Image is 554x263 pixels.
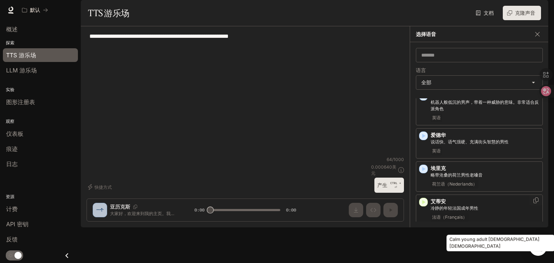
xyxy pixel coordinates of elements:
font: 埃里克 [431,165,446,171]
button: 复制语音ID [532,197,540,203]
button: 所有工作区 [19,3,51,17]
font: CTRL + [390,181,401,185]
font: 美元 [371,164,396,176]
font: 克隆声音 [515,10,535,16]
font: TTS 游乐场 [88,8,129,18]
font: 艾蒂安 [431,198,446,204]
a: 文档 [474,6,497,20]
p: 冷静的年轻法国成年男性 [431,205,540,211]
font: 机器人般低沉的男声，带着一种威胁的意味。非常适合反派角色 [431,99,539,111]
button: 快捷方式 [87,181,115,193]
font: 全部 [421,79,431,85]
font: ⏎ [395,186,397,189]
font: 英语 [432,148,441,153]
font: 文档 [484,10,494,16]
font: 默认 [30,7,40,13]
button: 产生CTRL +⏎ [374,178,404,192]
font: 爱德华 [431,132,446,138]
font: 产生 [377,182,387,188]
div: 全部 [416,76,542,89]
p: 机器人般低沉的男声，带着一种威胁的意味。非常适合反派角色 [431,99,540,112]
font: 法语（Français） [432,214,467,220]
p: 略带沧桑的荷兰男性老嗓音 [431,172,540,178]
font: 快捷方式 [94,184,112,190]
p: 说话快、语气强硬、充满街头智慧的男性 [431,139,540,145]
font: 略带沧桑的荷兰男性老嗓音 [431,172,483,178]
font: 说话快、语气强硬、充满街头智慧的男性 [431,139,509,144]
font: 冷静的年轻法国成年男性 [431,205,478,211]
font: 荷兰语（Nederlands） [432,181,477,187]
font: 英语 [432,115,441,120]
button: 克隆声音 [503,6,541,20]
font: 语言 [416,67,426,73]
